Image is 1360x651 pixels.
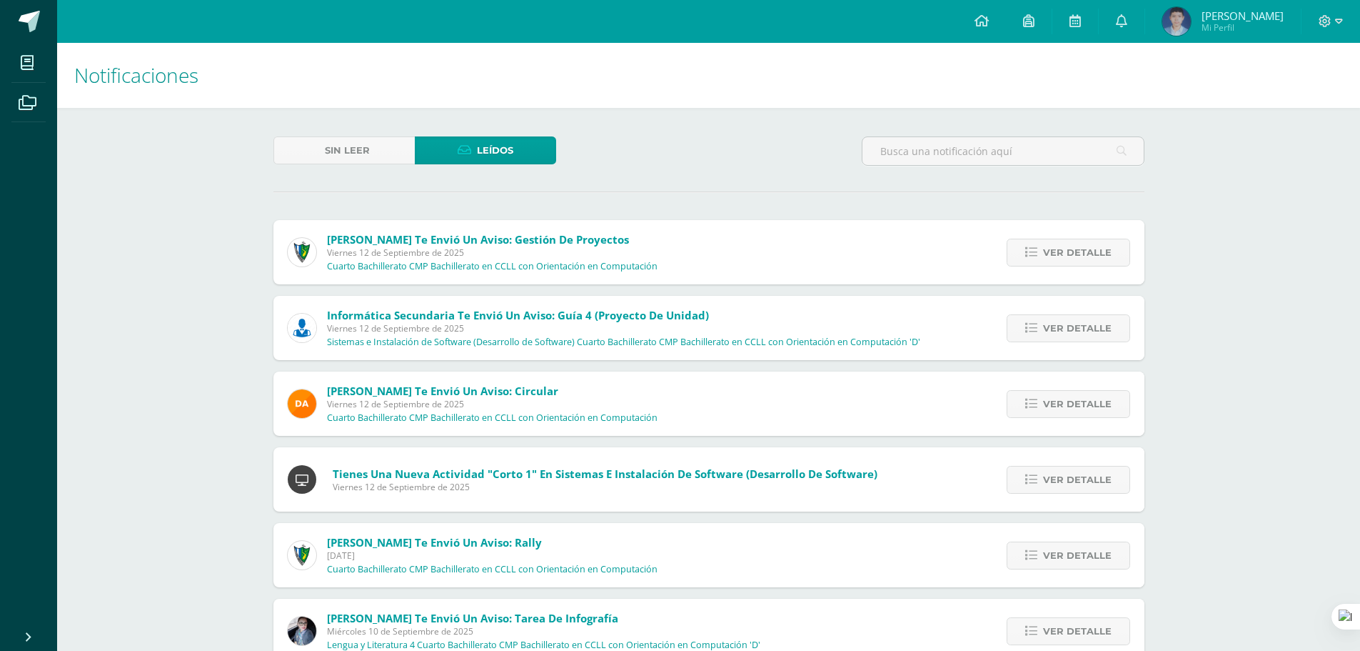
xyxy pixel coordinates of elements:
span: Ver detalle [1043,618,1112,645]
img: 9f174a157161b4ddbe12118a61fed988.png [288,238,316,267]
p: Cuarto Bachillerato CMP Bachillerato en CCLL con Orientación en Computación [327,412,658,424]
span: Sin leer [325,137,370,164]
img: 702136d6d401d1cd4ce1c6f6778c2e49.png [288,617,316,645]
a: Sin leer [273,136,415,164]
img: f9d34ca01e392badc01b6cd8c48cabbd.png [288,389,316,418]
span: Notificaciones [74,61,198,89]
p: Lengua y Literatura 4 Cuarto Bachillerato CMP Bachillerato en CCLL con Orientación en Computación... [327,640,760,651]
span: Viernes 12 de Septiembre de 2025 [333,481,877,493]
span: Viernes 12 de Septiembre de 2025 [327,398,658,410]
span: Mi Perfil [1202,21,1284,34]
p: Cuarto Bachillerato CMP Bachillerato en CCLL con Orientación en Computación [327,261,658,272]
span: [PERSON_NAME] te envió un aviso: Gestión de Proyectos [327,232,629,247]
p: Cuarto Bachillerato CMP Bachillerato en CCLL con Orientación en Computación [327,564,658,575]
span: [DATE] [327,550,658,562]
span: Ver detalle [1043,315,1112,342]
span: Miércoles 10 de Septiembre de 2025 [327,625,760,637]
span: Leídos [477,137,513,164]
span: [PERSON_NAME] te envió un aviso: Tarea de Infografía [327,611,618,625]
span: Ver detalle [1043,391,1112,417]
span: [PERSON_NAME] [1202,9,1284,23]
span: Informática Secundaria te envió un aviso: Guía 4 (Proyecto de Unidad) [327,308,709,322]
img: 9f174a157161b4ddbe12118a61fed988.png [288,541,316,570]
span: Ver detalle [1043,467,1112,493]
span: Tienes una nueva actividad "Corto 1" En Sistemas e Instalación de Software (Desarrollo de Software) [333,467,877,481]
span: Viernes 12 de Septiembre de 2025 [327,247,658,259]
p: Sistemas e Instalación de Software (Desarrollo de Software) Cuarto Bachillerato CMP Bachillerato ... [327,337,920,348]
img: 6ed6846fa57649245178fca9fc9a58dd.png [288,314,316,342]
img: dee60735fc6276be8208edd3a9998d1c.png [1162,7,1191,36]
a: Leídos [415,136,556,164]
span: [PERSON_NAME] te envió un aviso: Rally [327,535,542,550]
input: Busca una notificación aquí [862,137,1144,165]
span: Ver detalle [1043,239,1112,266]
span: Ver detalle [1043,542,1112,569]
span: Viernes 12 de Septiembre de 2025 [327,322,920,334]
span: [PERSON_NAME] te envió un aviso: Circular [327,384,558,398]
